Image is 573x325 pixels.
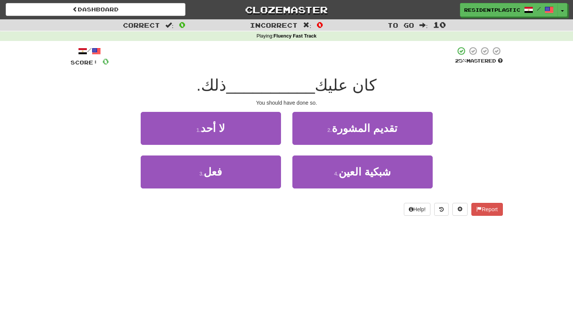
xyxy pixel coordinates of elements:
button: Report [471,203,502,216]
span: 0 [317,20,323,29]
small: 2 . [327,127,332,133]
span: لا أحد [201,122,225,134]
span: Correct [123,21,160,29]
span: : [165,22,174,28]
span: Score: [71,59,98,66]
span: __________ [226,76,315,94]
span: 0 [179,20,185,29]
button: 3.فعل [141,155,281,188]
small: 4 . [334,171,339,177]
a: ResidentPlastic / [460,3,558,17]
small: 1 . [196,127,201,133]
span: شبكية العين [339,166,391,178]
span: فعل [204,166,222,178]
span: / [537,6,541,11]
span: 10 [433,20,446,29]
div: You should have done so. [71,99,503,107]
span: تقديم المشورة [332,122,397,134]
span: : [419,22,428,28]
button: Help! [404,203,431,216]
div: Mastered [455,58,503,64]
button: 2.تقديم المشورة [292,112,433,145]
small: 3 . [199,171,204,177]
a: Dashboard [6,3,185,16]
span: كان عليك [315,76,377,94]
a: Clozemaster [197,3,377,16]
strong: Fluency Fast Track [273,33,316,39]
span: ResidentPlastic [464,6,520,13]
div: / [71,46,109,56]
span: Incorrect [250,21,298,29]
span: 25 % [455,58,466,64]
button: Round history (alt+y) [434,203,449,216]
button: 4.شبكية العين [292,155,433,188]
span: ذلك. [196,76,226,94]
span: : [303,22,311,28]
button: 1.لا أحد [141,112,281,145]
span: To go [388,21,414,29]
span: 0 [102,57,109,66]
